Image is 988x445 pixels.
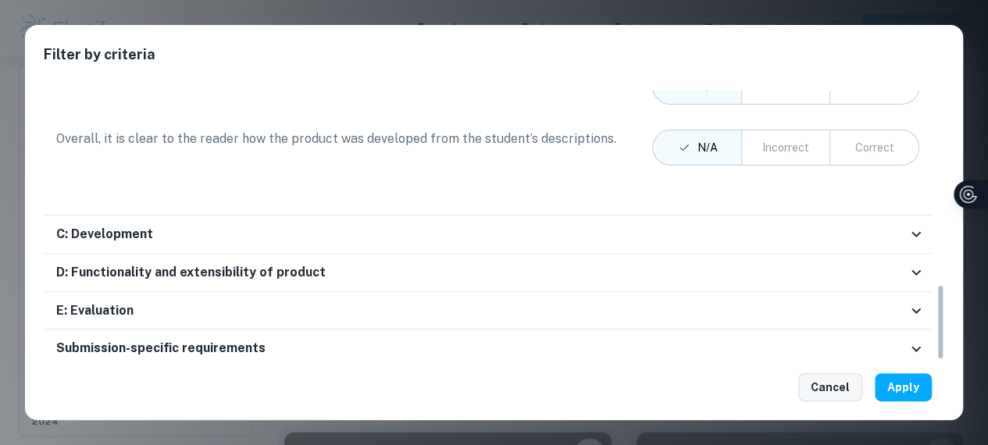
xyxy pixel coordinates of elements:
[56,301,134,321] h6: E: Evaluation
[829,130,919,166] button: right aligned
[44,329,932,368] div: Submission-specific requirements
[44,215,932,254] div: C: Development
[652,130,919,166] div: text alignment
[798,373,862,401] button: Cancel
[44,292,932,330] div: E: Evaluation
[44,254,932,292] div: D: Functionality and extensibility of product
[741,130,831,166] button: centered
[855,139,894,156] div: Correct
[56,263,326,283] h6: D: Functionality and extensibility of product
[56,225,153,244] h6: C: Development
[56,130,621,148] p: Overall, it is clear to the reader how the product was developed from the student’s descriptions.
[652,130,742,166] button: left aligned
[762,139,809,156] div: Incorrect
[44,44,944,91] h2: Filter by criteria
[875,373,932,401] button: Apply
[677,139,718,156] div: N/A
[56,339,266,358] h6: Submission-specific requirements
